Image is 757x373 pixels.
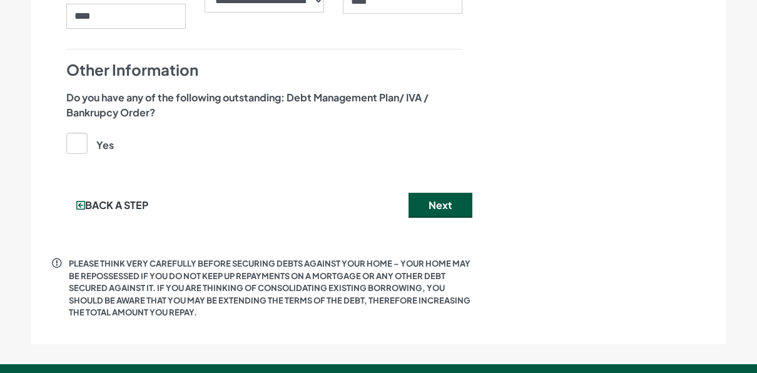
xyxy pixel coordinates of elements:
h4: Other Information [66,59,462,81]
label: Yes [66,133,114,153]
p: PLEASE THINK VERY CAREFULLY BEFORE SECURING DEBTS AGAINST YOUR HOME – YOUR HOME MAY BE REPOSSESSE... [69,258,472,319]
label: Do you have any of the following outstanding: Debt Management Plan/ IVA / Bankrupcy Order? [66,90,462,120]
button: Back a step [56,193,168,218]
button: Next [409,193,472,218]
